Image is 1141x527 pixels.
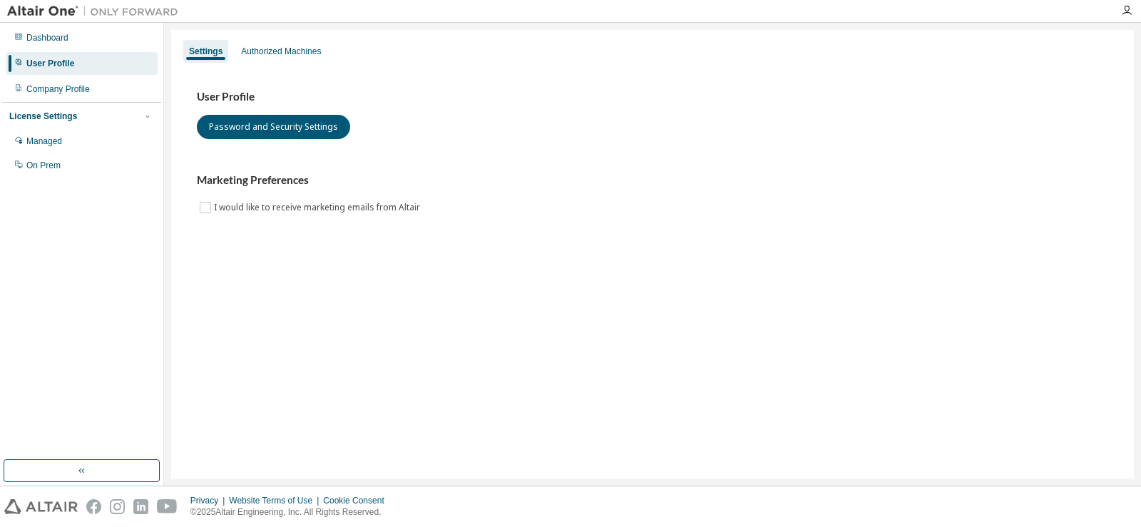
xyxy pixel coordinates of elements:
div: Company Profile [26,83,90,95]
div: Settings [189,46,222,57]
button: Password and Security Settings [197,115,350,139]
img: altair_logo.svg [4,499,78,514]
label: I would like to receive marketing emails from Altair [214,199,423,216]
img: instagram.svg [110,499,125,514]
div: Dashboard [26,32,68,44]
h3: Marketing Preferences [197,173,1108,188]
div: Privacy [190,495,229,506]
img: youtube.svg [157,499,178,514]
div: License Settings [9,111,77,122]
div: Authorized Machines [241,46,321,57]
div: Website Terms of Use [229,495,323,506]
div: Managed [26,135,62,147]
div: On Prem [26,160,61,171]
img: linkedin.svg [133,499,148,514]
div: User Profile [26,58,74,69]
p: © 2025 Altair Engineering, Inc. All Rights Reserved. [190,506,393,518]
h3: User Profile [197,90,1108,104]
div: Cookie Consent [323,495,392,506]
img: Altair One [7,4,185,19]
img: facebook.svg [86,499,101,514]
